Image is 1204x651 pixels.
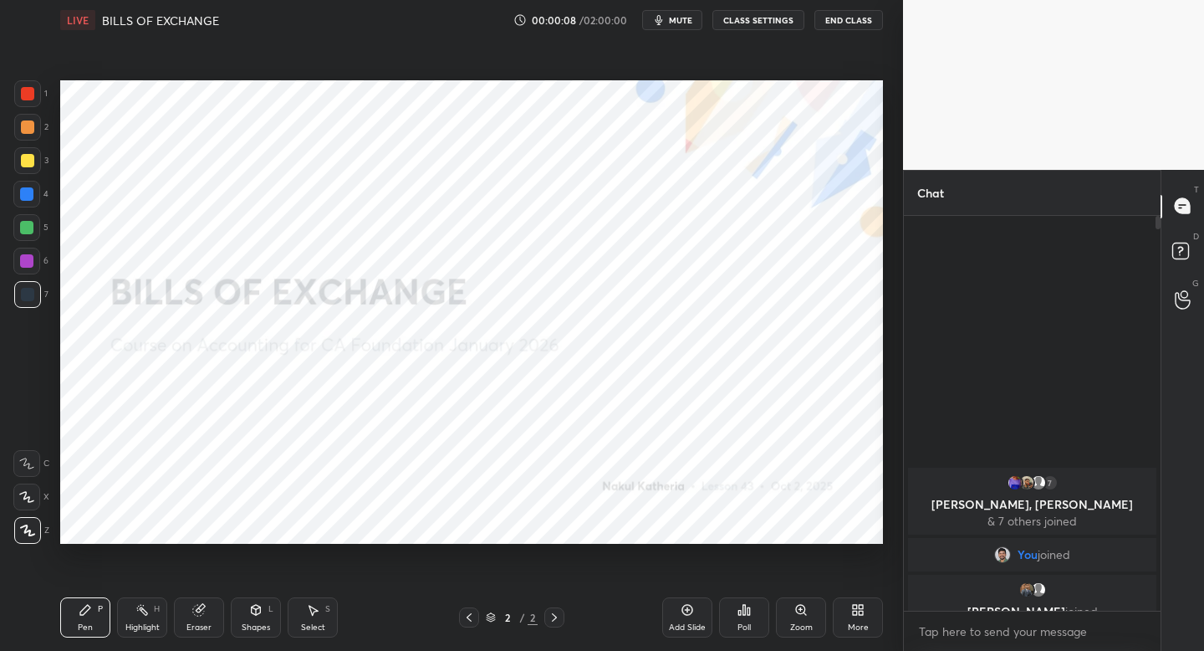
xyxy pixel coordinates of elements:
span: You [1018,548,1038,561]
span: mute [669,14,692,26]
div: 7 [1042,474,1059,491]
p: [PERSON_NAME] [918,605,1146,618]
div: Highlight [125,623,160,632]
div: 7 [14,281,48,308]
button: CLASS SETTINGS [712,10,804,30]
h4: BILLS OF EXCHANGE [102,13,219,28]
div: Zoom [790,623,813,632]
span: joined [1065,603,1098,619]
div: 2 [528,610,538,625]
div: 1 [14,80,48,107]
div: 2 [499,613,516,623]
div: Z [14,517,49,544]
div: 6 [13,248,48,274]
img: 1ebc9903cf1c44a29e7bc285086513b0.jpg [994,546,1011,563]
img: default.png [1030,582,1047,598]
button: mute [642,10,702,30]
p: D [1193,230,1199,243]
p: G [1192,277,1199,290]
div: Eraser [186,623,212,632]
p: Chat [904,171,957,215]
div: Shapes [242,623,270,632]
span: joined [1038,548,1070,561]
div: / [519,613,524,623]
p: & 7 others joined [918,515,1146,528]
div: Select [301,623,325,632]
img: ad4047ff7b414626837a6f128a8734e9.jpg [1007,474,1023,491]
div: More [848,623,869,632]
div: 5 [13,214,48,241]
button: End Class [814,10,883,30]
div: 2 [14,114,48,141]
div: X [13,484,49,510]
img: default.png [1030,474,1047,491]
img: b701a3fa129c4f7f8891719e19d7b7e9.jpg [1018,474,1035,491]
div: C [13,450,49,477]
div: 4 [13,181,48,208]
div: Add Slide [669,623,706,632]
img: 7c3e05c03d7f4d3ab6fe99749250916d.jpg [1018,582,1035,598]
div: grid [904,464,1161,612]
div: Pen [78,623,93,632]
div: P [98,605,103,613]
p: [PERSON_NAME], [PERSON_NAME] [918,498,1146,511]
div: L [268,605,273,613]
p: T [1194,183,1199,196]
div: Poll [737,623,751,632]
div: H [154,605,160,613]
div: S [325,605,330,613]
div: 3 [14,147,48,174]
div: LIVE [60,10,95,30]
